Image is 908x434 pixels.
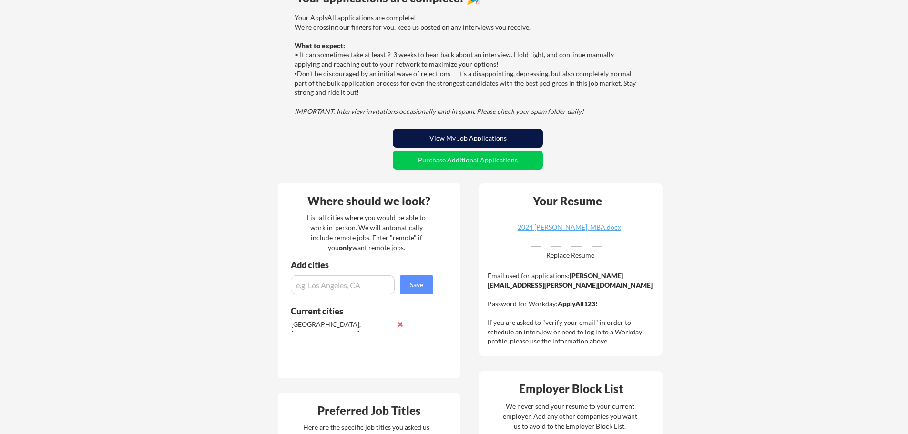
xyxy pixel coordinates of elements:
[295,13,638,116] div: Your ApplyAll applications are complete! We're crossing our fingers for you, keep us posted on an...
[280,195,458,207] div: Where should we look?
[339,243,352,252] strong: only
[291,307,423,315] div: Current cities
[291,261,436,269] div: Add cities
[512,224,626,231] div: 2024 [PERSON_NAME], MBA.docx
[291,320,392,338] div: [GEOGRAPHIC_DATA], [GEOGRAPHIC_DATA]
[295,107,584,115] em: IMPORTANT: Interview invitations occasionally land in spam. Please check your spam folder daily!
[295,71,297,78] font: •
[400,275,433,294] button: Save
[393,151,543,170] button: Purchase Additional Applications
[488,272,653,289] strong: [PERSON_NAME][EMAIL_ADDRESS][PERSON_NAME][DOMAIN_NAME]
[502,401,638,431] div: We never send your resume to your current employer. Add any other companies you want us to avoid ...
[393,129,543,148] button: View My Job Applications
[295,41,345,50] strong: What to expect:
[301,212,432,252] div: List all cities where you would be able to work in-person. We will automatically include remote j...
[558,300,598,308] strong: ApplyAll123!
[280,405,458,416] div: Preferred Job Titles
[488,271,656,346] div: Email used for applications: Password for Workday: If you are asked to "verify your email" in ord...
[482,383,660,394] div: Employer Block List
[512,224,626,239] a: 2024 [PERSON_NAME], MBA.docx
[291,275,395,294] input: e.g. Los Angeles, CA
[520,195,614,207] div: Your Resume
